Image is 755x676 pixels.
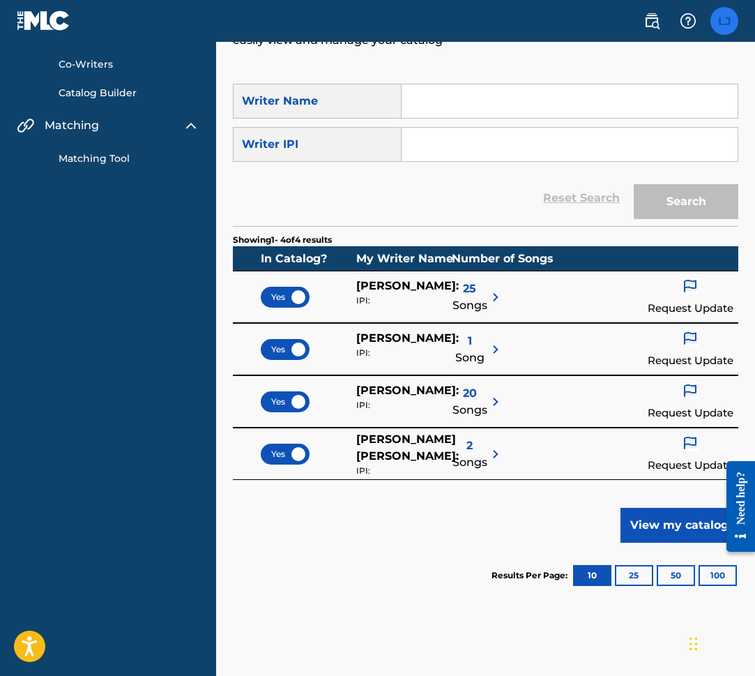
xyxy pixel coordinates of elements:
span: [PERSON_NAME] [PERSON_NAME] : [356,433,459,463]
img: search [643,13,660,29]
button: View my catalog [620,508,738,543]
iframe: Resource Center [716,451,755,563]
div: My Writer Name [356,250,452,267]
span: 1 [468,333,472,350]
span: Songs [452,297,487,314]
span: Songs [452,454,487,471]
a: Public Search [638,7,666,35]
span: IPI: [356,400,370,410]
form: Search Form [233,84,738,226]
div: Help [674,7,702,35]
p: Request Update [648,458,733,474]
img: flag icon [682,382,699,400]
img: right chevron icon [487,393,504,410]
span: 2 [466,437,473,454]
img: MLC Logo [17,10,70,31]
img: right chevron icon [487,341,504,358]
span: Yes [271,291,299,303]
iframe: Chat Widget [685,609,755,676]
p: Request Update [648,301,733,317]
span: 20 [463,385,477,402]
button: 100 [699,565,737,586]
img: flag icon [682,435,699,453]
div: User Menu [710,7,738,35]
span: Yes [271,343,299,356]
div: Number of Songs [452,250,504,267]
button: 10 [573,565,611,586]
span: Song [455,350,485,366]
span: [PERSON_NAME] : [356,279,459,292]
a: Catalog Builder [59,86,199,100]
span: 25 [463,280,476,297]
span: IPI: [356,295,370,306]
div: Drag [689,623,698,665]
p: Results Per Page: [491,569,571,582]
button: 25 [615,565,653,586]
span: IPI: [356,347,370,358]
img: right chevron icon [487,446,504,463]
p: Request Update [648,405,733,421]
img: help [680,13,696,29]
span: Songs [452,402,487,419]
img: flag icon [682,278,699,296]
span: IPI: [356,465,370,476]
span: [PERSON_NAME] : [356,384,459,397]
button: 50 [657,565,695,586]
span: Matching [45,117,99,134]
span: Yes [271,396,299,408]
img: Matching [17,117,34,134]
img: expand [183,117,199,134]
span: Yes [271,448,299,460]
img: right chevron icon [487,289,504,306]
p: Showing 1 - 4 of 4 results [233,234,332,246]
a: Matching Tool [59,151,199,166]
span: [PERSON_NAME] : [356,331,459,345]
p: Request Update [648,353,733,369]
img: flag icon [682,330,699,348]
div: In Catalog? [261,250,356,267]
a: Co-Writers [59,57,199,72]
